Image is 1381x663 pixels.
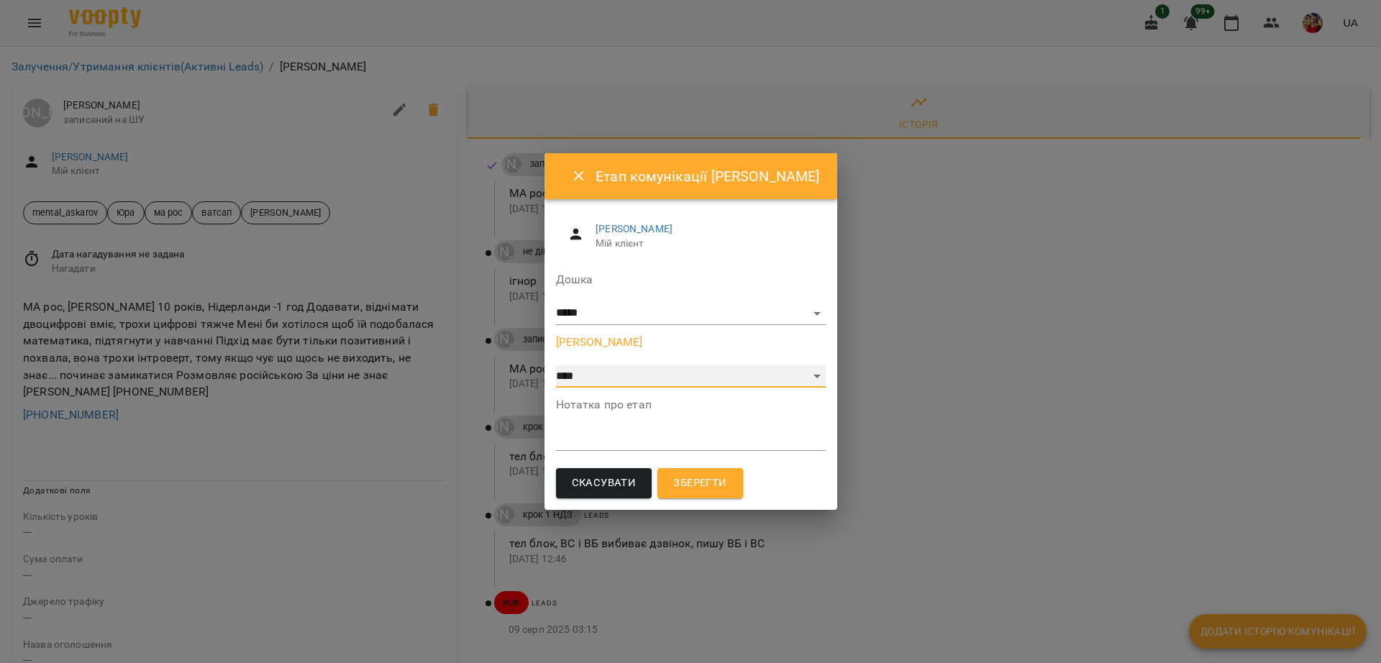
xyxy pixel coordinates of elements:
[556,399,826,411] label: Нотатка про етап
[556,337,826,348] label: [PERSON_NAME]
[572,474,637,493] span: Скасувати
[596,223,673,234] a: [PERSON_NAME]
[556,468,652,498] button: Скасувати
[562,159,596,193] button: Close
[657,468,742,498] button: Зберегти
[596,237,813,251] span: Мій клієнт
[673,474,726,493] span: Зберегти
[556,274,826,285] label: Дошка
[596,165,819,188] h6: Етап комунікації [PERSON_NAME]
